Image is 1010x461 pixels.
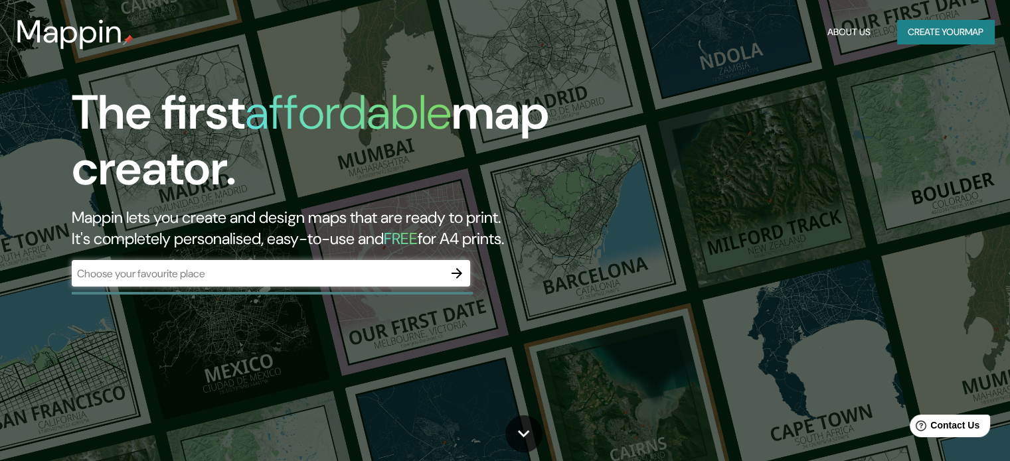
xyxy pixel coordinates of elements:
input: Choose your favourite place [72,266,444,281]
button: Create yourmap [897,20,994,44]
h1: The first map creator. [72,85,577,207]
img: mappin-pin [123,34,133,45]
h5: FREE [384,228,418,249]
iframe: Help widget launcher [892,409,995,446]
button: About Us [822,20,876,44]
h1: affordable [245,82,452,143]
h2: Mappin lets you create and design maps that are ready to print. It's completely personalised, eas... [72,207,577,249]
h3: Mappin [16,13,123,50]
